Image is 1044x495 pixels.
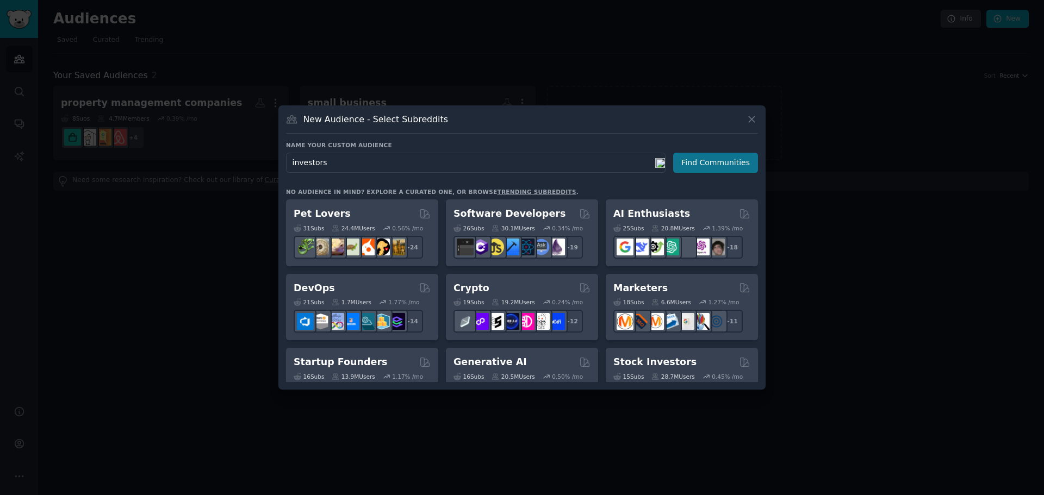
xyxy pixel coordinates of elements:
[487,239,504,255] img: learnjavascript
[518,239,535,255] img: reactnative
[533,239,550,255] img: AskComputerScience
[332,224,375,232] div: 24.4M Users
[613,373,644,380] div: 15 Sub s
[392,224,423,232] div: 0.56 % /mo
[294,207,351,221] h2: Pet Lovers
[453,298,484,306] div: 19 Sub s
[453,355,527,369] h2: Generative AI
[678,239,694,255] img: chatgpt_prompts_
[617,239,633,255] img: GoogleGeminiAI
[400,310,423,333] div: + 14
[647,239,664,255] img: AItoolsCatalog
[312,313,329,330] img: AWS_Certified_Experts
[651,373,694,380] div: 28.7M Users
[693,239,710,255] img: OpenAIDev
[332,298,371,306] div: 1.7M Users
[560,310,583,333] div: + 12
[294,281,335,295] h2: DevOps
[662,313,679,330] img: Emailmarketing
[552,298,583,306] div: 0.24 % /mo
[662,239,679,255] img: chatgpt_promptDesign
[651,224,694,232] div: 20.8M Users
[720,310,743,333] div: + 11
[294,224,324,232] div: 31 Sub s
[343,313,359,330] img: DevOpsLinks
[548,239,565,255] img: elixir
[312,239,329,255] img: ballpython
[693,313,710,330] img: MarketingResearch
[708,313,725,330] img: OnlineMarketing
[373,239,390,255] img: PetAdvice
[613,281,668,295] h2: Marketers
[358,239,375,255] img: cockatiel
[388,239,405,255] img: dogbreed
[617,313,633,330] img: content_marketing
[502,313,519,330] img: web3
[487,313,504,330] img: ethstaker
[613,207,690,221] h2: AI Enthusiasts
[453,281,489,295] h2: Crypto
[392,373,423,380] div: 1.17 % /mo
[712,224,743,232] div: 1.39 % /mo
[678,313,694,330] img: googleads
[303,114,448,125] h3: New Audience - Select Subreddits
[286,188,579,196] div: No audience in mind? Explore a curated one, or browse .
[720,236,743,259] div: + 18
[552,373,583,380] div: 0.50 % /mo
[492,224,535,232] div: 30.1M Users
[286,153,666,173] input: Pick a short name, like "Digital Marketers" or "Movie-Goers"
[343,239,359,255] img: turtle
[518,313,535,330] img: defiblockchain
[552,224,583,232] div: 0.34 % /mo
[327,313,344,330] img: Docker_DevOps
[632,239,649,255] img: DeepSeek
[297,313,314,330] img: azuredevops
[709,298,739,306] div: 1.27 % /mo
[651,298,691,306] div: 6.6M Users
[533,313,550,330] img: CryptoNews
[712,373,743,380] div: 0.45 % /mo
[560,236,583,259] div: + 19
[327,239,344,255] img: leopardgeckos
[548,313,565,330] img: defi_
[297,239,314,255] img: herpetology
[453,373,484,380] div: 16 Sub s
[286,141,758,149] h3: Name your custom audience
[647,313,664,330] img: AskMarketing
[673,153,758,173] button: Find Communities
[453,224,484,232] div: 26 Sub s
[492,298,535,306] div: 19.2M Users
[358,313,375,330] img: platformengineering
[294,355,387,369] h2: Startup Founders
[453,207,565,221] h2: Software Developers
[332,373,375,380] div: 13.9M Users
[655,158,665,168] img: 19.png
[502,239,519,255] img: iOSProgramming
[389,298,420,306] div: 1.77 % /mo
[472,313,489,330] img: 0xPolygon
[294,373,324,380] div: 16 Sub s
[613,298,644,306] div: 18 Sub s
[400,236,423,259] div: + 24
[472,239,489,255] img: csharp
[632,313,649,330] img: bigseo
[708,239,725,255] img: ArtificalIntelligence
[457,313,474,330] img: ethfinance
[492,373,535,380] div: 20.5M Users
[497,189,576,195] a: trending subreddits
[388,313,405,330] img: PlatformEngineers
[294,298,324,306] div: 21 Sub s
[613,224,644,232] div: 25 Sub s
[457,239,474,255] img: software
[373,313,390,330] img: aws_cdk
[613,355,697,369] h2: Stock Investors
